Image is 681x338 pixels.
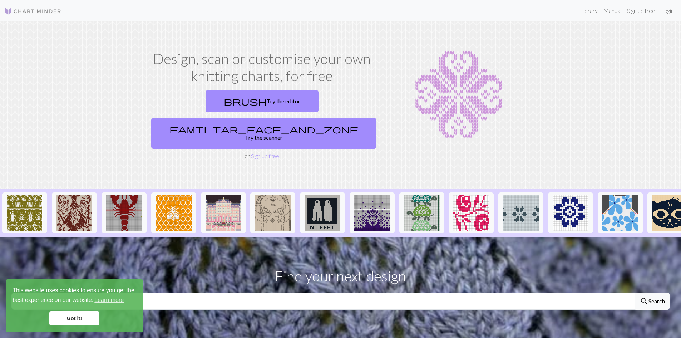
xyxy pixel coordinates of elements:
button: Mari Flower [548,192,593,233]
a: Try the editor [206,90,319,112]
button: Copy of Copy of Lobster [102,192,147,233]
a: flowers / easy pattern [498,209,543,215]
img: IMG_0917.jpeg [56,195,92,231]
a: turtles_down.jpg [399,209,444,215]
button: portededurin1.jpg [250,192,295,233]
img: Mari Flower [553,195,588,231]
a: Make Myself Flowers - Modified Front D [598,209,643,215]
img: Repeating bugs [7,195,43,231]
a: IMG_0917.jpeg [52,209,97,215]
img: Copy of Copy of Lobster [106,195,142,231]
a: IMG_7220.png [300,209,345,215]
button: flowers / easy pattern [498,192,543,233]
a: Sign up free [624,4,658,18]
span: search [640,296,648,306]
button: turtles_down.jpg [399,192,444,233]
img: flowers / easy pattern [503,195,539,231]
span: familiar_face_and_zone [169,124,358,134]
button: Copy of Grand-Budapest-Hotel-Exterior.jpg [201,192,246,233]
button: Copy of fade [350,192,395,233]
div: or [148,87,376,160]
button: Make Myself Flowers - Modified Front D [598,192,643,233]
a: Manual [601,4,624,18]
span: brush [224,96,267,106]
a: Flower [449,209,494,215]
button: Mehiläinen [151,192,196,233]
img: Mehiläinen [156,195,192,231]
a: Mari Flower [548,209,593,215]
a: learn more about cookies [93,295,125,305]
a: Login [658,4,677,18]
img: Make Myself Flowers - Modified Front D [602,195,638,231]
h1: Design, scan or customise your own knitting charts, for free [148,50,376,84]
button: IMG_7220.png [300,192,345,233]
button: Flower [449,192,494,233]
img: Flower [453,195,489,231]
img: Copy of Grand-Budapest-Hotel-Exterior.jpg [206,195,241,231]
a: Library [577,4,601,18]
a: Try the scanner [151,118,376,149]
img: IMG_7220.png [305,195,340,231]
a: Copy of fade [350,209,395,215]
span: This website uses cookies to ensure you get the best experience on our website. [13,286,136,305]
a: Sign up free [251,152,279,159]
a: Copy of Grand-Budapest-Hotel-Exterior.jpg [201,209,246,215]
a: Repeating bugs [2,209,47,215]
img: portededurin1.jpg [255,195,291,231]
a: Copy of Copy of Lobster [102,209,147,215]
a: Mehiläinen [151,209,196,215]
img: Copy of fade [354,195,390,231]
a: dismiss cookie message [49,311,99,325]
img: turtles_down.jpg [404,195,440,231]
p: Find your next design [11,265,670,287]
img: Logo [4,7,61,15]
a: portededurin1.jpg [250,209,295,215]
div: cookieconsent [6,279,143,332]
button: Search [635,293,670,310]
button: IMG_0917.jpeg [52,192,97,233]
img: Chart example [384,50,533,139]
button: Repeating bugs [2,192,47,233]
